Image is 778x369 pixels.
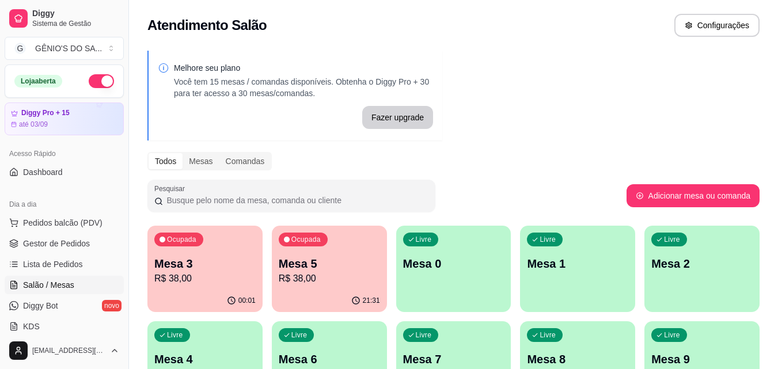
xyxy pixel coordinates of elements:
p: Ocupada [167,235,196,244]
a: KDS [5,317,124,336]
p: Melhore seu plano [174,62,433,74]
p: Livre [540,330,556,340]
span: Sistema de Gestão [32,19,119,28]
p: Mesa 0 [403,256,504,272]
span: [EMAIL_ADDRESS][DOMAIN_NAME] [32,346,105,355]
button: Fazer upgrade [362,106,433,129]
div: Mesas [183,153,219,169]
div: Dia a dia [5,195,124,214]
p: Você tem 15 mesas / comandas disponíveis. Obtenha o Diggy Pro + 30 para ter acesso a 30 mesas/com... [174,76,433,99]
button: LivreMesa 2 [644,226,760,312]
p: Mesa 9 [651,351,753,367]
a: Gestor de Pedidos [5,234,124,253]
div: Comandas [219,153,271,169]
span: KDS [23,321,40,332]
div: GÊNIO'S DO SA ... [35,43,102,54]
p: Mesa 5 [279,256,380,272]
p: 00:01 [238,296,256,305]
p: Mesa 2 [651,256,753,272]
label: Pesquisar [154,184,189,193]
article: Diggy Pro + 15 [21,109,70,117]
input: Pesquisar [163,195,428,206]
button: Select a team [5,37,124,60]
p: Livre [291,330,308,340]
p: R$ 38,00 [279,272,380,286]
span: Diggy Bot [23,300,58,311]
span: Lista de Pedidos [23,258,83,270]
button: OcupadaMesa 5R$ 38,0021:31 [272,226,387,312]
p: Livre [416,235,432,244]
div: Todos [149,153,183,169]
span: Salão / Mesas [23,279,74,291]
h2: Atendimento Salão [147,16,267,35]
p: Livre [540,235,556,244]
button: Pedidos balcão (PDV) [5,214,124,232]
span: Dashboard [23,166,63,178]
a: Salão / Mesas [5,276,124,294]
a: Lista de Pedidos [5,255,124,273]
button: LivreMesa 1 [520,226,635,312]
p: Mesa 7 [403,351,504,367]
button: [EMAIL_ADDRESS][DOMAIN_NAME] [5,337,124,364]
p: 21:31 [363,296,380,305]
button: Configurações [674,14,760,37]
p: R$ 38,00 [154,272,256,286]
p: Mesa 8 [527,351,628,367]
p: Mesa 6 [279,351,380,367]
button: LivreMesa 0 [396,226,511,312]
a: Diggy Botnovo [5,296,124,315]
p: Mesa 1 [527,256,628,272]
p: Mesa 4 [154,351,256,367]
p: Livre [664,235,680,244]
article: até 03/09 [19,120,48,129]
span: Pedidos balcão (PDV) [23,217,103,229]
div: Loja aberta [14,75,62,88]
div: Acesso Rápido [5,144,124,163]
span: Gestor de Pedidos [23,238,90,249]
p: Livre [167,330,183,340]
button: OcupadaMesa 3R$ 38,0000:01 [147,226,263,312]
p: Ocupada [291,235,321,244]
p: Livre [664,330,680,340]
p: Livre [416,330,432,340]
a: DiggySistema de Gestão [5,5,124,32]
button: Alterar Status [89,74,114,88]
a: Diggy Pro + 15até 03/09 [5,102,124,135]
span: Diggy [32,9,119,19]
button: Adicionar mesa ou comanda [627,184,760,207]
p: Mesa 3 [154,256,256,272]
a: Dashboard [5,163,124,181]
span: G [14,43,26,54]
